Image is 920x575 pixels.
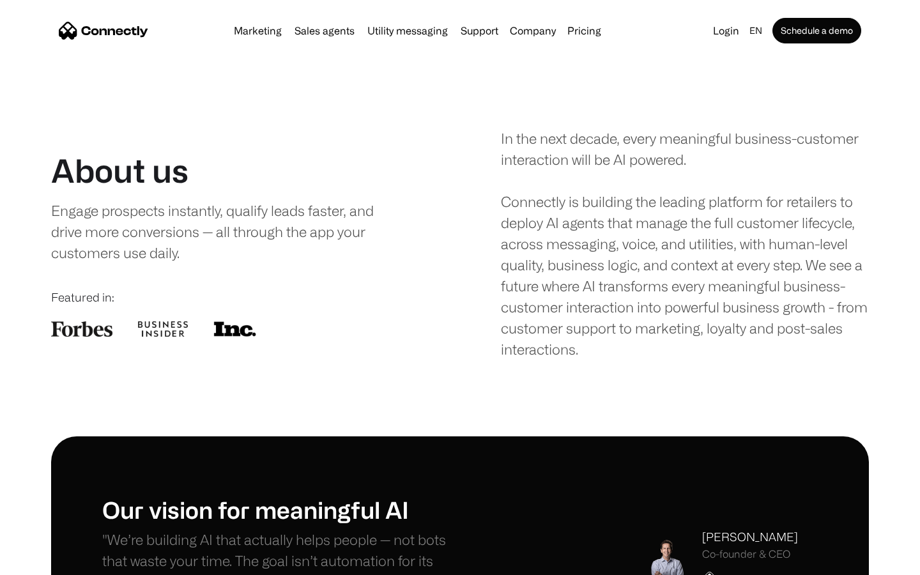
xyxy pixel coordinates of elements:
div: [PERSON_NAME] [702,528,798,546]
a: Utility messaging [362,26,453,36]
a: Login [708,22,744,40]
h1: Our vision for meaningful AI [102,496,460,523]
a: Sales agents [289,26,360,36]
div: en [749,22,762,40]
ul: Language list [26,553,77,571]
div: Company [510,22,556,40]
div: Featured in: [51,289,419,306]
a: Pricing [562,26,606,36]
a: Marketing [229,26,287,36]
div: Engage prospects instantly, qualify leads faster, and drive more conversions — all through the ap... [51,200,401,263]
aside: Language selected: English [13,551,77,571]
a: Support [456,26,503,36]
div: In the next decade, every meaningful business-customer interaction will be AI powered. Connectly ... [501,128,869,360]
div: Co-founder & CEO [702,548,798,560]
h1: About us [51,151,188,190]
a: Schedule a demo [772,18,861,43]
